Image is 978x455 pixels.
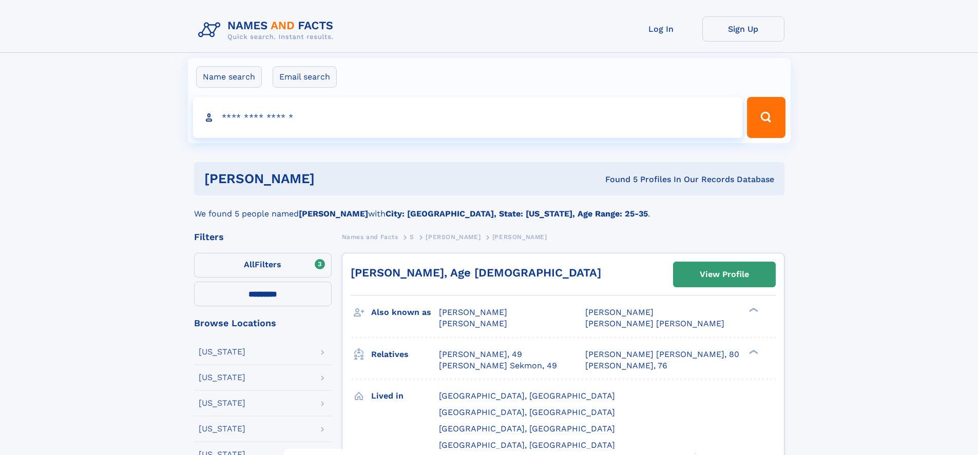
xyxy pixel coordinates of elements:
[299,209,368,219] b: [PERSON_NAME]
[620,16,702,42] a: Log In
[747,97,785,138] button: Search Button
[460,174,774,185] div: Found 5 Profiles In Our Records Database
[371,304,439,321] h3: Also known as
[426,230,481,243] a: [PERSON_NAME]
[426,233,481,241] span: [PERSON_NAME]
[194,232,332,242] div: Filters
[193,97,743,138] input: search input
[702,16,784,42] a: Sign Up
[244,260,255,269] span: All
[585,360,667,371] a: [PERSON_NAME], 76
[371,346,439,363] h3: Relatives
[700,263,749,286] div: View Profile
[194,319,332,328] div: Browse Locations
[746,348,759,355] div: ❯
[194,195,784,220] div: We found 5 people named with .
[439,440,615,450] span: [GEOGRAPHIC_DATA], [GEOGRAPHIC_DATA]
[585,319,724,328] span: [PERSON_NAME] [PERSON_NAME]
[492,233,547,241] span: [PERSON_NAME]
[196,66,262,88] label: Name search
[199,425,245,433] div: [US_STATE]
[439,349,522,360] a: [PERSON_NAME], 49
[194,16,342,44] img: Logo Names and Facts
[410,233,414,241] span: S
[386,209,648,219] b: City: [GEOGRAPHIC_DATA], State: [US_STATE], Age Range: 25-35
[351,266,601,279] a: [PERSON_NAME], Age [DEMOGRAPHIC_DATA]
[746,307,759,313] div: ❯
[439,391,615,401] span: [GEOGRAPHIC_DATA], [GEOGRAPHIC_DATA]
[199,348,245,356] div: [US_STATE]
[204,172,460,185] h1: [PERSON_NAME]
[199,373,245,382] div: [US_STATE]
[674,262,775,287] a: View Profile
[585,307,654,317] span: [PERSON_NAME]
[439,319,507,328] span: [PERSON_NAME]
[439,407,615,417] span: [GEOGRAPHIC_DATA], [GEOGRAPHIC_DATA]
[371,387,439,405] h3: Lived in
[439,360,557,371] a: [PERSON_NAME] Sekmon, 49
[585,349,739,360] a: [PERSON_NAME] [PERSON_NAME], 80
[194,253,332,278] label: Filters
[273,66,337,88] label: Email search
[439,424,615,433] span: [GEOGRAPHIC_DATA], [GEOGRAPHIC_DATA]
[342,230,398,243] a: Names and Facts
[199,399,245,407] div: [US_STATE]
[410,230,414,243] a: S
[439,307,507,317] span: [PERSON_NAME]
